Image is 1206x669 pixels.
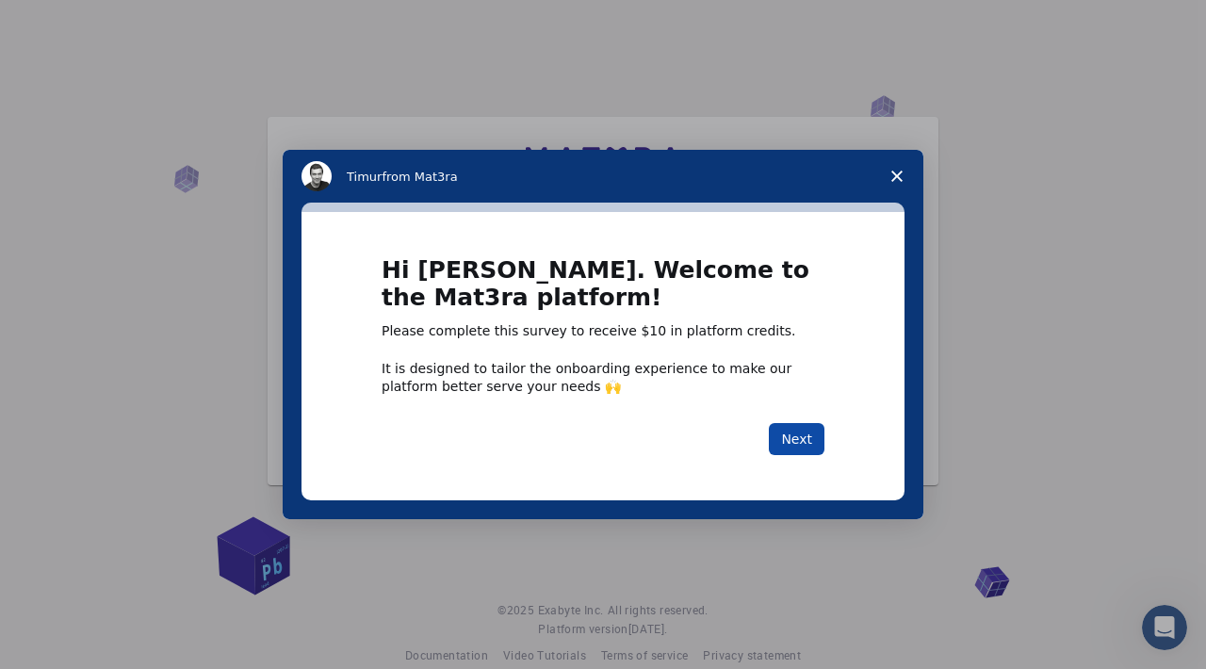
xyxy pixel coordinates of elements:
span: Support [40,13,107,30]
span: Close survey [871,150,923,203]
img: Profile image for Timur [301,161,332,191]
span: Timur [347,170,382,184]
h1: Hi [PERSON_NAME]. Welcome to the Mat3ra platform! [382,257,824,322]
div: Please complete this survey to receive $10 in platform credits. [382,322,824,341]
div: It is designed to tailor the onboarding experience to make our platform better serve your needs 🙌 [382,360,824,394]
span: from Mat3ra [382,170,457,184]
button: Next [769,423,824,455]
